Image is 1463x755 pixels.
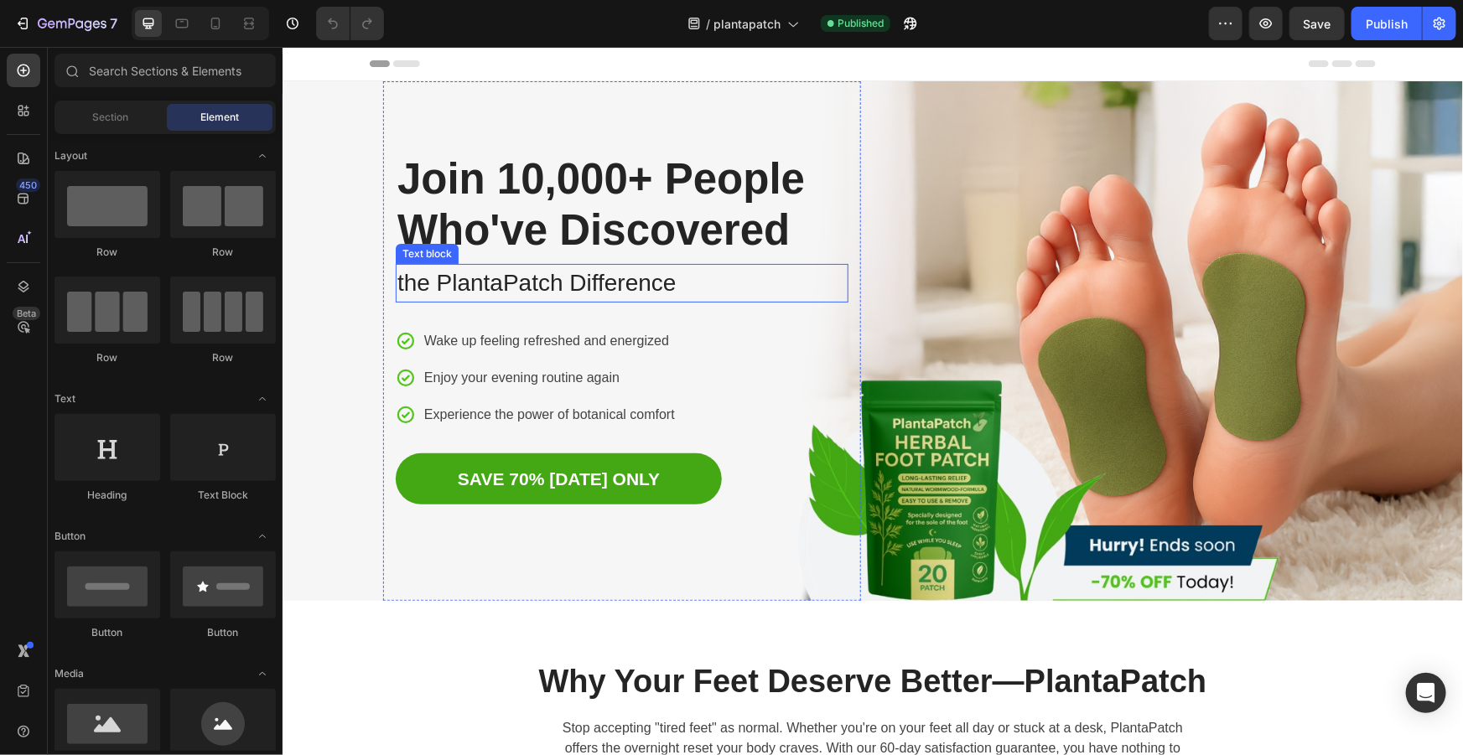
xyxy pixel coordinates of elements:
[838,16,884,31] span: Published
[54,54,276,87] input: Search Sections & Elements
[249,142,276,169] span: Toggle open
[511,294,997,554] img: Alt Image
[54,148,87,163] span: Layout
[706,15,710,33] span: /
[249,660,276,687] span: Toggle open
[7,7,125,40] button: 7
[170,488,276,503] div: Text Block
[115,219,564,254] p: the PlantaPatch Difference
[1304,17,1331,31] span: Save
[269,671,911,732] p: Stop accepting "tired feet" as normal. Whether you're on your feet all day or stuck at a desk, Pl...
[316,7,384,40] div: Undo/Redo
[13,307,40,320] div: Beta
[175,419,377,446] p: SAVE 70% [DATE] ONLY
[1406,673,1446,713] div: Open Intercom Messenger
[1351,7,1422,40] button: Publish
[113,105,566,210] h1: Join 10,000+ People Who've Discovered
[117,199,173,215] div: Text block
[142,321,392,341] p: Enjoy your evening routine again
[16,178,40,192] div: 450
[142,284,392,304] p: Wake up feeling refreshed and energized
[170,350,276,365] div: Row
[54,350,160,365] div: Row
[54,666,84,681] span: Media
[713,15,781,33] span: plantapatch
[170,625,276,640] div: Button
[1289,7,1345,40] button: Save
[170,245,276,260] div: Row
[110,13,117,34] p: 7
[54,245,160,260] div: Row
[1366,15,1408,33] div: Publish
[283,47,1463,755] iframe: Design area
[54,488,160,503] div: Heading
[710,617,742,652] strong: —
[54,529,86,544] span: Button
[142,358,392,378] p: Experience the power of botanical comfort
[93,110,129,125] span: Section
[249,385,276,412] span: Toggle open
[113,406,439,458] a: SAVE 70% [DATE] ONLY
[87,614,1093,656] h2: Why Your Feet Deserve Better PlantaPatch
[200,110,239,125] span: Element
[249,523,276,550] span: Toggle open
[54,625,160,640] div: Button
[54,391,75,406] span: Text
